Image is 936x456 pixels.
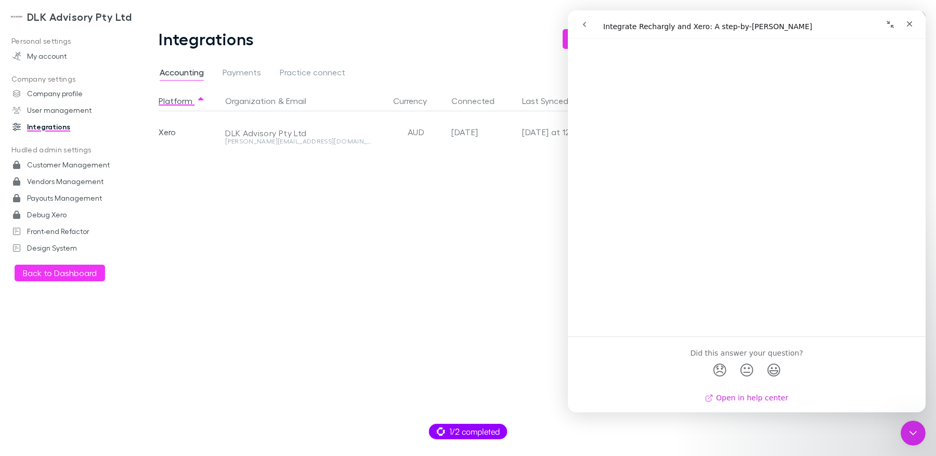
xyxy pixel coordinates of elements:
a: Integrations [2,119,132,135]
iframe: Intercom live chat [901,421,926,446]
button: Platform [159,90,205,111]
h3: DLK Advisory Pty Ltd [27,10,132,23]
div: [DATE] [451,111,514,153]
button: Currency [393,90,439,111]
p: Personal settings [2,35,132,48]
iframe: Intercom live chat [568,10,926,412]
a: Design System [2,240,132,256]
div: & [225,90,381,111]
img: DLK Advisory Pty Ltd's Logo [10,10,23,23]
a: Vendors Management [2,173,132,190]
div: DLK Advisory Pty Ltd [225,128,374,138]
button: Email [286,90,306,111]
a: Debug Xero [2,206,132,223]
a: DLK Advisory Pty Ltd [4,4,138,29]
p: Hudled admin settings [2,144,132,157]
p: Company settings [2,73,132,86]
div: Xero [159,111,221,153]
span: Practice connect [280,67,345,81]
div: AUD [385,111,447,153]
span: Accounting [160,67,204,81]
a: Customer Management [2,157,132,173]
div: [DATE] at 12:15 AM [522,111,589,153]
button: Connected [451,90,507,111]
div: [PERSON_NAME][EMAIL_ADDRESS][DOMAIN_NAME] [225,138,374,145]
button: Organization [225,90,276,111]
h1: Integrations [159,29,254,49]
button: Last Synced [522,90,581,111]
a: Front-end Refactor [2,223,132,240]
button: Back to Dashboard [15,265,105,281]
span: Payments [223,67,261,81]
a: Company profile [2,85,132,102]
button: New Connection [563,29,643,49]
a: User management [2,102,132,119]
a: Payouts Management [2,190,132,206]
a: My account [2,48,132,64]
